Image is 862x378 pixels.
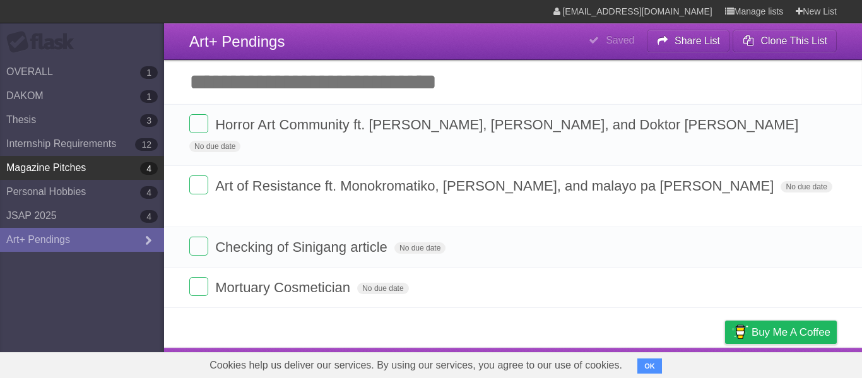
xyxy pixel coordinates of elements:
label: Done [189,114,208,133]
span: No due date [189,141,240,152]
span: Art+ Pendings [189,33,285,50]
a: Terms [666,351,694,375]
b: Clone This List [760,35,827,46]
a: Buy me a coffee [725,321,837,344]
button: Clone This List [733,30,837,52]
a: About [557,351,584,375]
label: Done [189,277,208,296]
label: Done [189,237,208,256]
span: Art of Resistance ft. Monokromatiko, [PERSON_NAME], and malayo pa [PERSON_NAME] [215,178,777,194]
b: 4 [140,162,158,175]
label: Done [189,175,208,194]
b: 1 [140,90,158,103]
a: Privacy [709,351,741,375]
b: Share List [675,35,720,46]
span: No due date [357,283,408,294]
span: Mortuary Cosmetician [215,280,353,295]
img: Buy me a coffee [731,321,748,343]
span: Cookies help us deliver our services. By using our services, you agree to our use of cookies. [197,353,635,378]
button: Share List [647,30,730,52]
span: Buy me a coffee [752,321,830,343]
b: Saved [606,35,634,45]
span: No due date [394,242,446,254]
b: 4 [140,210,158,223]
b: 3 [140,114,158,127]
span: No due date [781,181,832,192]
span: Checking of Sinigang article [215,239,391,255]
button: OK [637,358,662,374]
a: Suggest a feature [757,351,837,375]
b: 1 [140,66,158,79]
span: Horror Art Community ft. [PERSON_NAME], [PERSON_NAME], and Doktor [PERSON_NAME] [215,117,801,133]
a: Developers [599,351,650,375]
b: 12 [135,138,158,151]
div: Flask [6,31,82,54]
b: 4 [140,186,158,199]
